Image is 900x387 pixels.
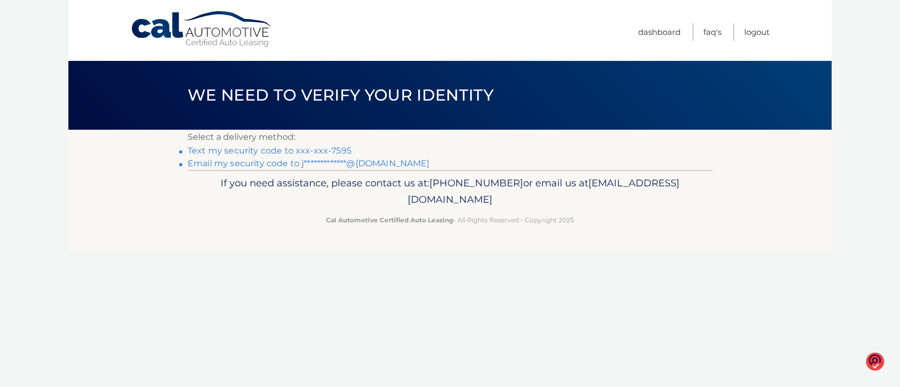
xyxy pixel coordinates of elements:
strong: Cal Automotive Certified Auto Leasing [326,216,453,224]
p: - All Rights Reserved - Copyright 2025 [195,214,705,226]
a: Dashboard [638,23,681,41]
a: Logout [744,23,770,41]
a: FAQ's [703,23,721,41]
p: If you need assistance, please contact us at: or email us at [195,175,705,209]
img: o1IwAAAABJRU5ErkJggg== [866,352,884,371]
span: [PHONE_NUMBER] [429,177,523,189]
a: Cal Automotive [130,11,273,48]
p: Select a delivery method: [188,130,712,145]
a: Text my security code to xxx-xxx-7595 [188,146,351,156]
span: We need to verify your identity [188,85,493,105]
